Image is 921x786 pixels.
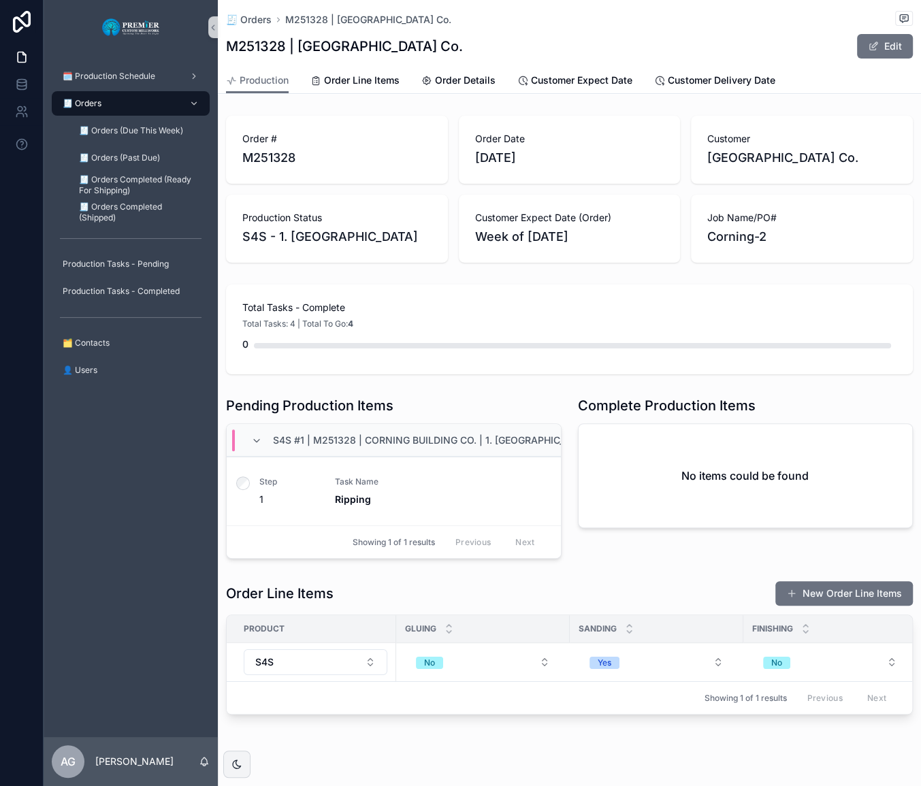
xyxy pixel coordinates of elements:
[255,655,274,669] span: S4S
[259,476,319,487] span: Step
[578,649,735,675] a: Select Button
[52,279,210,304] a: Production Tasks - Completed
[52,331,210,355] a: 🗂️ Contacts
[285,13,451,27] a: M251328 | [GEOGRAPHIC_DATA] Co.
[752,649,909,675] a: Select Button
[226,13,272,27] a: 🧾 Orders
[52,64,210,88] a: 🗓️ Production Schedule
[79,201,196,223] span: 🧾 Orders Completed (Shipped)
[68,200,210,225] a: 🧾 Orders Completed (Shipped)
[63,286,180,297] span: Production Tasks - Completed
[79,152,160,163] span: 🧾 Orders (Past Due)
[405,650,561,674] button: Select Button
[63,98,101,109] span: 🧾 Orders
[79,125,183,136] span: 🧾 Orders (Due This Week)
[242,318,353,329] span: Total Tasks: 4 | Total To Go:
[752,650,908,674] button: Select Button
[324,73,400,87] span: Order Line Items
[517,68,632,95] a: Customer Expect Date
[681,468,809,484] h2: No items could be found
[475,132,664,146] span: Order Date
[61,753,76,770] span: AG
[63,365,97,376] span: 👤 Users
[52,358,210,382] a: 👤 Users
[421,68,496,95] a: Order Details
[68,173,210,197] a: 🧾 Orders Completed (Ready For Shipping)
[404,649,562,675] a: Select Button
[63,71,155,82] span: 🗓️ Production Schedule
[240,73,289,87] span: Production
[335,493,371,505] strong: Ripping
[244,623,285,634] span: Product
[707,148,896,167] span: [GEOGRAPHIC_DATA] Co.
[353,537,435,548] span: Showing 1 of 1 results
[242,148,432,167] span: M251328
[226,68,289,94] a: Production
[52,91,210,116] a: 🧾 Orders
[259,493,319,506] span: 1
[44,54,218,400] div: scrollable content
[242,301,896,314] span: Total Tasks - Complete
[242,211,432,225] span: Production Status
[704,693,786,704] span: Showing 1 of 1 results
[775,581,913,606] button: New Order Line Items
[242,331,248,358] div: 0
[424,657,435,669] div: No
[579,623,617,634] span: Sanding
[226,37,463,56] h1: M251328 | [GEOGRAPHIC_DATA] Co.
[707,132,896,146] span: Customer
[579,650,734,674] button: Select Button
[52,252,210,276] a: Production Tasks - Pending
[244,649,387,675] button: Select Button
[752,623,793,634] span: Finishing
[771,657,782,669] div: No
[63,338,110,348] span: 🗂️ Contacts
[475,211,664,225] span: Customer Expect Date (Order)
[475,227,664,246] span: Week of [DATE]
[348,318,353,329] strong: 4
[63,259,169,269] span: Production Tasks - Pending
[95,755,174,768] p: [PERSON_NAME]
[707,227,896,246] span: Corning-2
[243,649,388,676] a: Select Button
[598,657,611,669] div: Yes
[405,623,436,634] span: Gluing
[435,73,496,87] span: Order Details
[857,34,913,59] button: Edit
[273,433,592,447] span: S4S #1 | M251328 | Corning Building Co. | 1. [GEOGRAPHIC_DATA]
[531,73,632,87] span: Customer Expect Date
[101,16,161,38] img: App logo
[335,476,545,487] span: Task Name
[310,68,400,95] a: Order Line Items
[654,68,775,95] a: Customer Delivery Date
[242,132,432,146] span: Order #
[668,73,775,87] span: Customer Delivery Date
[578,396,756,415] h1: Complete Production Items
[226,584,334,603] h1: Order Line Items
[68,146,210,170] a: 🧾 Orders (Past Due)
[79,174,196,196] span: 🧾 Orders Completed (Ready For Shipping)
[226,396,393,415] h1: Pending Production Items
[707,211,896,225] span: Job Name/PO#
[68,118,210,143] a: 🧾 Orders (Due This Week)
[242,227,432,246] span: S4S - 1. [GEOGRAPHIC_DATA]
[475,148,664,167] span: [DATE]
